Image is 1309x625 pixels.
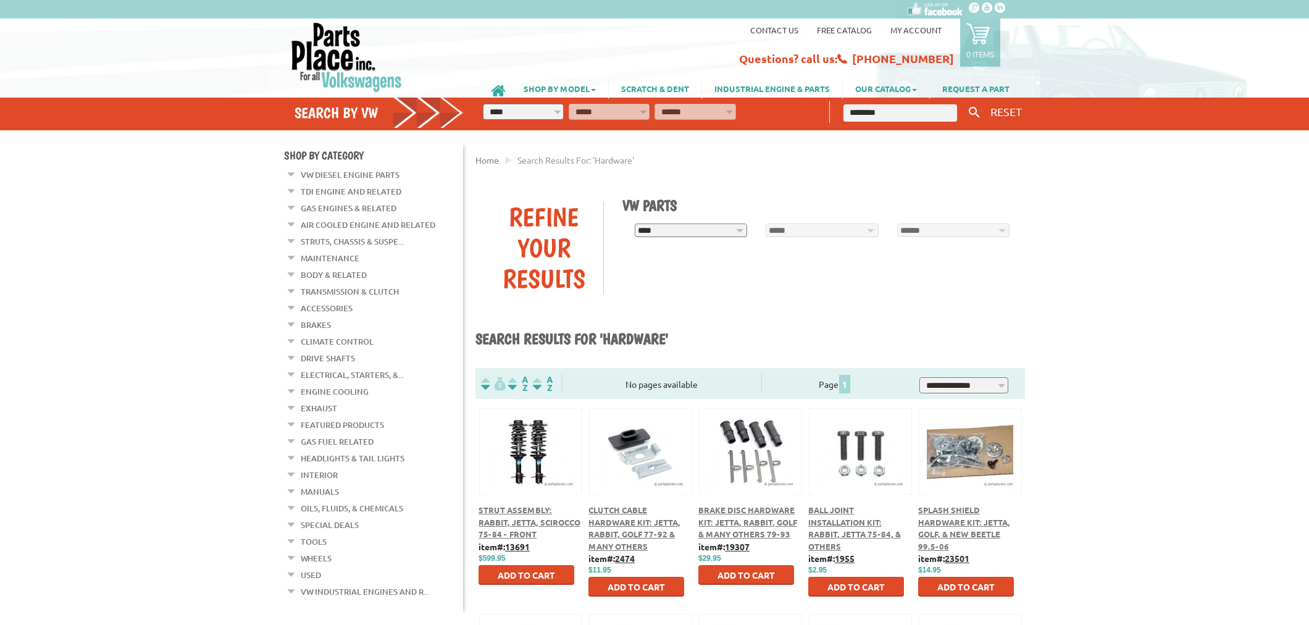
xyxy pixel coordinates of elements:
[479,554,505,563] span: $599.95
[725,541,750,552] u: 19307
[588,505,680,552] a: Clutch Cable Hardware Kit: Jetta, Rabbit, Golf 77-92 & Many Others
[622,196,1016,214] h1: VW Parts
[808,505,901,552] a: Ball Joint Installation Kit: Rabbit, Jetta 75-84, & Others
[761,374,908,393] div: Page
[479,541,530,552] b: item#:
[698,565,794,585] button: Add to Cart
[301,450,404,466] a: Headlights & Tail Lights
[990,105,1022,118] span: RESET
[506,377,530,391] img: Sort by Headline
[301,484,339,500] a: Manuals
[945,553,969,564] u: 23501
[960,19,1000,67] a: 0 items
[890,25,942,35] a: My Account
[301,333,374,350] a: Climate Control
[808,553,855,564] b: item#:
[839,375,850,393] span: 1
[481,377,506,391] img: filterpricelow.svg
[505,541,530,552] u: 13691
[479,505,580,539] a: Strut Assembly: Rabbit, Jetta, Scirocco 75-84 - Front
[827,581,885,592] span: Add to Cart
[475,154,499,166] a: Home
[301,267,367,283] a: Body & Related
[475,330,1025,350] h1: Search results for 'hardware'
[301,367,404,383] a: Electrical, Starters, &...
[608,581,665,592] span: Add to Cart
[511,78,608,99] a: SHOP BY MODEL
[808,566,827,574] span: $2.95
[301,200,396,216] a: Gas Engines & Related
[517,154,634,166] span: Search results for: 'hardware'
[301,434,374,450] a: Gas Fuel Related
[930,78,1022,99] a: REQUEST A PART
[937,581,995,592] span: Add to Cart
[301,250,359,266] a: Maintenance
[918,505,1010,552] a: Splash Shield Hardware Kit: Jetta, Golf, & New Beetle 99.5-06
[698,541,750,552] b: item#:
[562,378,761,391] div: No pages available
[479,565,574,585] button: Add to Cart
[985,103,1027,120] button: RESET
[301,350,355,366] a: Drive Shafts
[301,567,321,583] a: Used
[301,517,359,533] a: Special Deals
[918,553,969,564] b: item#:
[750,25,798,35] a: Contact us
[609,78,701,99] a: SCRATCH & DENT
[284,149,463,162] h4: Shop By Category
[301,384,369,400] a: Engine Cooling
[301,233,404,250] a: Struts, Chassis & Suspe...
[301,417,384,433] a: Featured Products
[808,577,904,597] button: Add to Cart
[485,201,603,294] div: Refine Your Results
[301,534,327,550] a: Tools
[301,500,403,516] a: Oils, Fluids, & Chemicals
[918,566,941,574] span: $14.95
[301,283,399,300] a: Transmission & Clutch
[290,22,403,93] img: Parts Place Inc!
[966,49,994,59] p: 0 items
[965,103,984,123] button: Keyword Search
[301,317,331,333] a: Brakes
[698,505,797,539] a: Brake Disc Hardware Kit: Jetta, Rabbit, Golf & Many Others 79-93
[588,553,635,564] b: item#:
[301,217,435,233] a: Air Cooled Engine and Related
[615,553,635,564] u: 2474
[702,78,842,99] a: INDUSTRIAL ENGINE & PARTS
[301,467,338,483] a: Interior
[301,400,337,416] a: Exhaust
[301,183,401,199] a: TDI Engine and Related
[301,300,353,316] a: Accessories
[301,550,332,566] a: Wheels
[301,167,399,183] a: VW Diesel Engine Parts
[817,25,872,35] a: Free Catalog
[498,569,555,581] span: Add to Cart
[295,104,464,122] h4: Search by VW
[843,78,929,99] a: OUR CATALOG
[301,584,429,600] a: VW Industrial Engines and R...
[918,577,1014,597] button: Add to Cart
[835,553,855,564] u: 1955
[717,569,775,581] span: Add to Cart
[698,554,721,563] span: $29.95
[530,377,555,391] img: Sort by Sales Rank
[588,566,611,574] span: $11.95
[588,577,684,597] button: Add to Cart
